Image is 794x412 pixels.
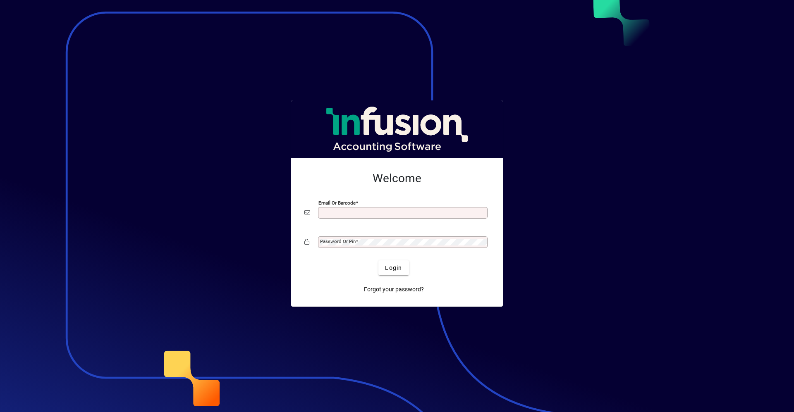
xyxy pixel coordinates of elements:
[320,238,356,244] mat-label: Password or Pin
[304,171,490,186] h2: Welcome
[364,285,424,294] span: Forgot your password?
[385,264,402,272] span: Login
[318,200,356,206] mat-label: Email or Barcode
[361,282,427,297] a: Forgot your password?
[378,260,409,275] button: Login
